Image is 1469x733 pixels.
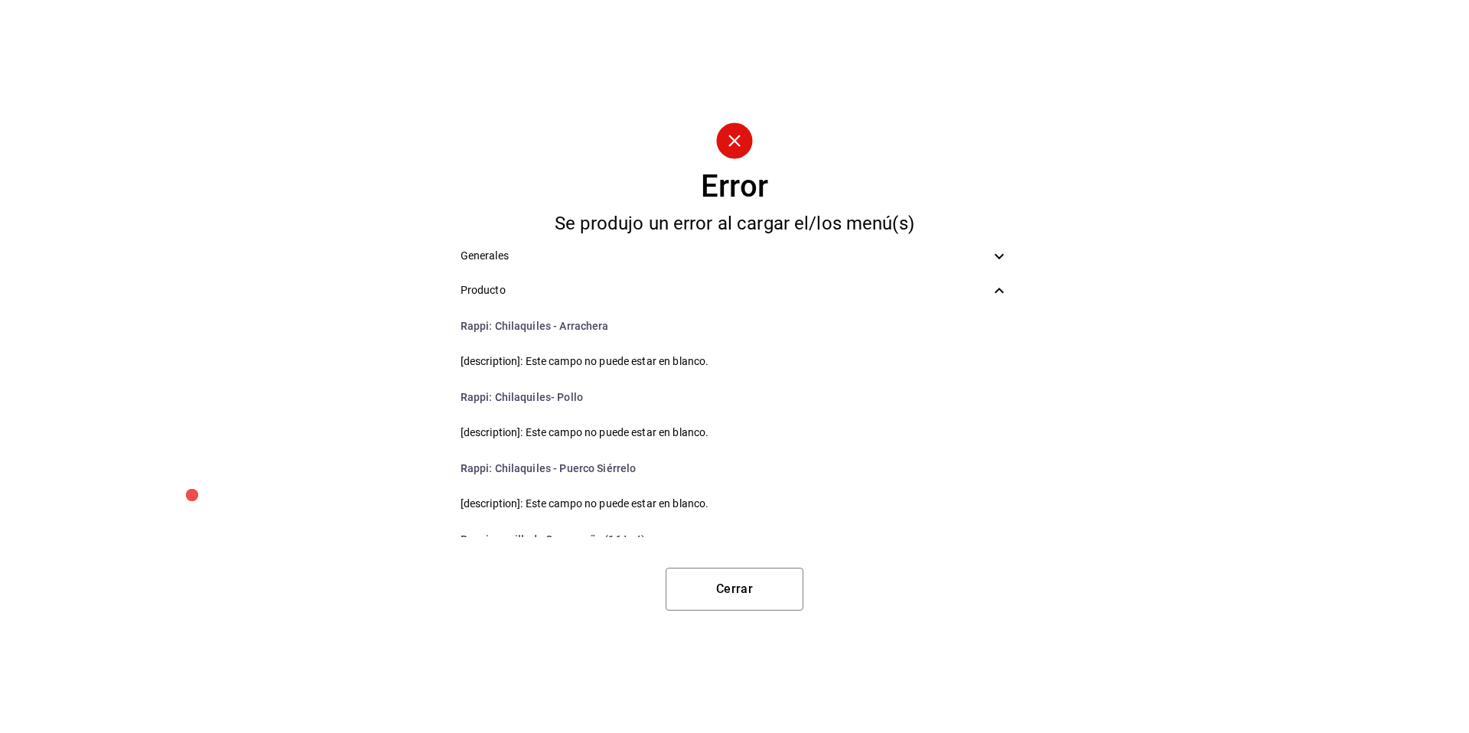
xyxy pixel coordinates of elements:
li: Chilaquiles- Pollo [448,379,1021,415]
li: parrillada Oaxaqueña (16 tort) [448,521,1021,558]
span: Generales [461,248,991,264]
span: Rappi : [461,533,493,546]
button: Cerrar [666,568,803,611]
span: [description]: Este campo no puede estar en blanco. [461,353,1009,370]
li: Chilaquiles - Puerco Siérrelo [448,450,1021,487]
li: Chilaquiles - Arrachera [448,308,1021,344]
span: Producto [461,282,991,298]
span: Rappi : [461,391,493,403]
div: Error [701,171,768,202]
span: [description]: Este campo no puede estar en blanco. [461,425,1009,441]
div: Producto [448,273,1021,308]
div: Se produjo un error al cargar el/los menú(s) [448,214,1021,233]
span: [description]: Este campo no puede estar en blanco. [461,496,1009,512]
span: Rappi : [461,462,493,474]
div: Generales [448,239,1021,273]
span: Rappi : [461,320,493,332]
